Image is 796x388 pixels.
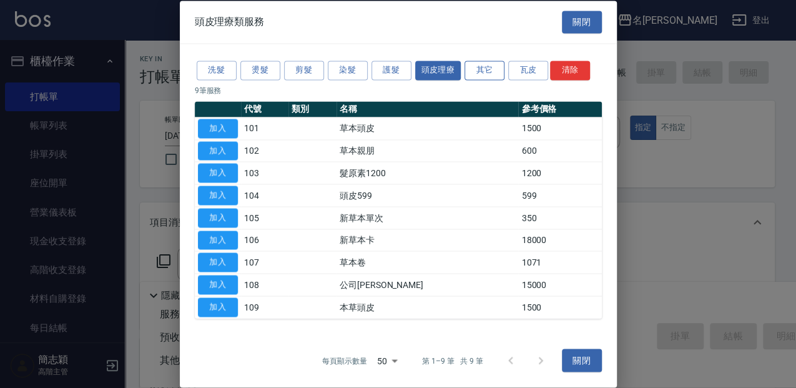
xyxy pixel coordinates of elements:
[337,251,519,274] td: 草本卷
[322,355,367,366] p: 每頁顯示數量
[241,101,289,117] th: 代號
[198,164,238,183] button: 加入
[241,139,289,162] td: 102
[197,61,237,80] button: 洗髮
[288,101,337,117] th: 類別
[195,16,265,28] span: 頭皮理療類服務
[518,139,601,162] td: 600
[198,297,238,317] button: 加入
[508,61,548,80] button: 瓦皮
[241,229,289,251] td: 106
[198,275,238,294] button: 加入
[241,117,289,140] td: 101
[518,251,601,274] td: 1071
[415,61,461,80] button: 頭皮理療
[518,229,601,251] td: 18000
[198,141,238,161] button: 加入
[241,274,289,296] td: 108
[241,251,289,274] td: 107
[337,117,519,140] td: 草本頭皮
[372,344,402,377] div: 50
[518,274,601,296] td: 15000
[337,296,519,319] td: 本草頭皮
[284,61,324,80] button: 剪髮
[337,139,519,162] td: 草本親朋
[198,186,238,205] button: 加入
[518,117,601,140] td: 1500
[337,162,519,184] td: 髮原素1200
[198,208,238,227] button: 加入
[337,207,519,229] td: 新草本單次
[422,355,483,366] p: 第 1–9 筆 共 9 筆
[337,229,519,251] td: 新草本卡
[240,61,280,80] button: 燙髮
[550,61,590,80] button: 清除
[518,162,601,184] td: 1200
[562,11,602,34] button: 關閉
[518,184,601,207] td: 599
[518,207,601,229] td: 350
[241,184,289,207] td: 104
[241,207,289,229] td: 105
[562,349,602,372] button: 關閉
[371,61,411,80] button: 護髮
[198,119,238,138] button: 加入
[518,101,601,117] th: 參考價格
[198,231,238,250] button: 加入
[337,184,519,207] td: 頭皮599
[337,274,519,296] td: 公司[PERSON_NAME]
[464,61,504,80] button: 其它
[518,296,601,319] td: 1500
[241,296,289,319] td: 109
[241,162,289,184] td: 103
[328,61,368,80] button: 染髮
[337,101,519,117] th: 名稱
[195,85,602,96] p: 9 筆服務
[198,253,238,272] button: 加入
